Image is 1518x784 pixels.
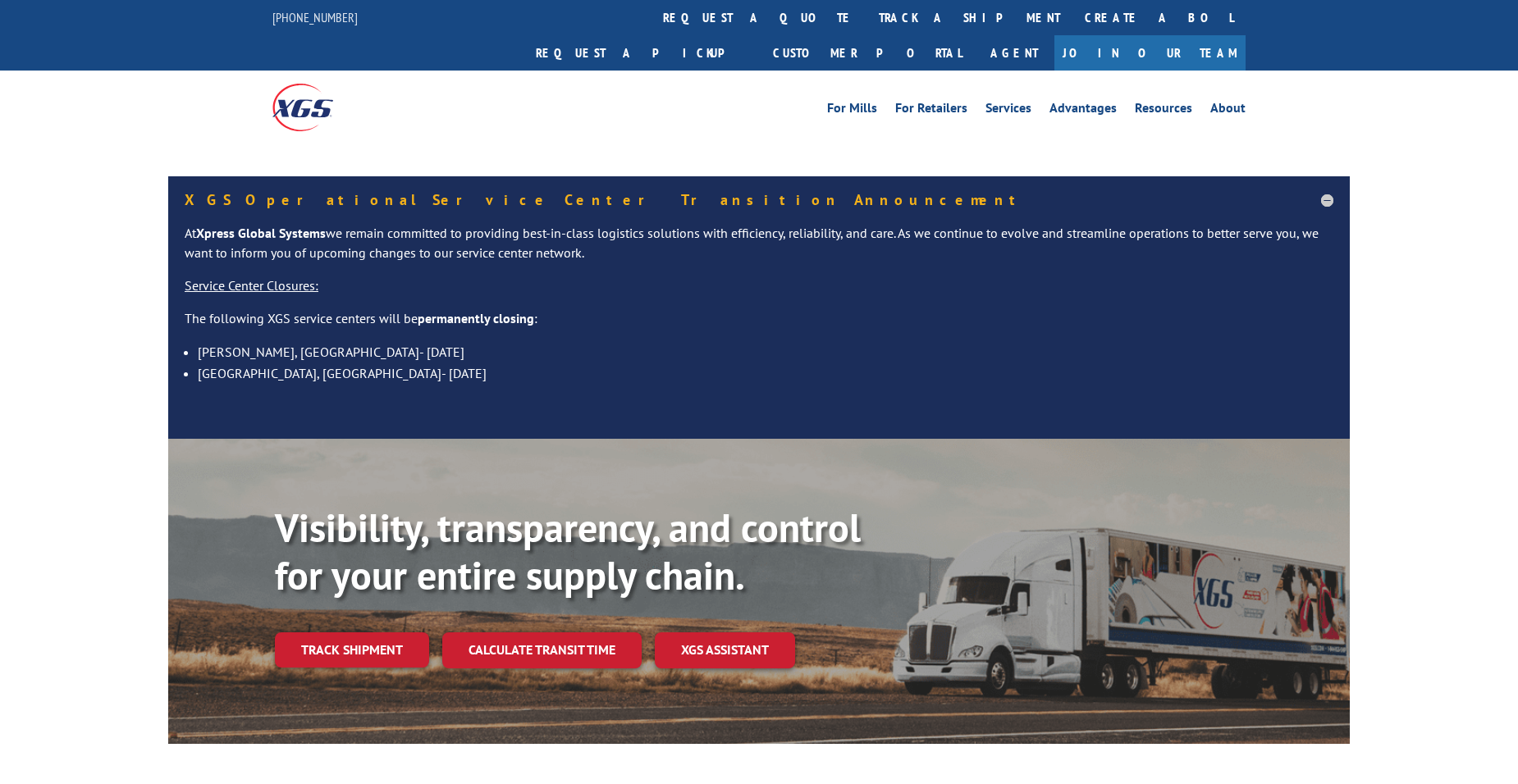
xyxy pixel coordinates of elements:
a: Request a pickup [524,35,761,71]
a: Track shipment [275,632,429,667]
li: [GEOGRAPHIC_DATA], [GEOGRAPHIC_DATA]- [DATE] [198,362,1333,384]
b: Visibility, transparency, and control for your entire supply chain. [275,502,861,600]
h5: XGS Operational Service Center Transition Announcement [185,193,1333,207]
a: Customer Portal [761,35,974,71]
p: The following XGS service centers will be : [185,309,1333,342]
a: For Retailers [895,102,967,120]
u: Service Center Closures: [185,277,318,294]
a: Agent [974,35,1054,71]
a: Calculate transit time [442,632,642,668]
a: Join Our Team [1054,35,1246,71]
a: Services [985,102,1031,120]
a: About [1210,102,1246,120]
p: At we remain committed to providing best-in-class logistics solutions with efficiency, reliabilit... [185,224,1333,276]
strong: Xpress Global Systems [196,225,326,241]
strong: permanently closing [418,310,534,326]
a: For Mills [827,102,877,120]
a: Resources [1135,102,1192,120]
li: [PERSON_NAME], [GEOGRAPHIC_DATA]- [DATE] [198,341,1333,362]
a: Advantages [1049,102,1117,120]
a: XGS ASSISTANT [655,632,795,668]
a: [PHONE_NUMBER] [272,9,358,25]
